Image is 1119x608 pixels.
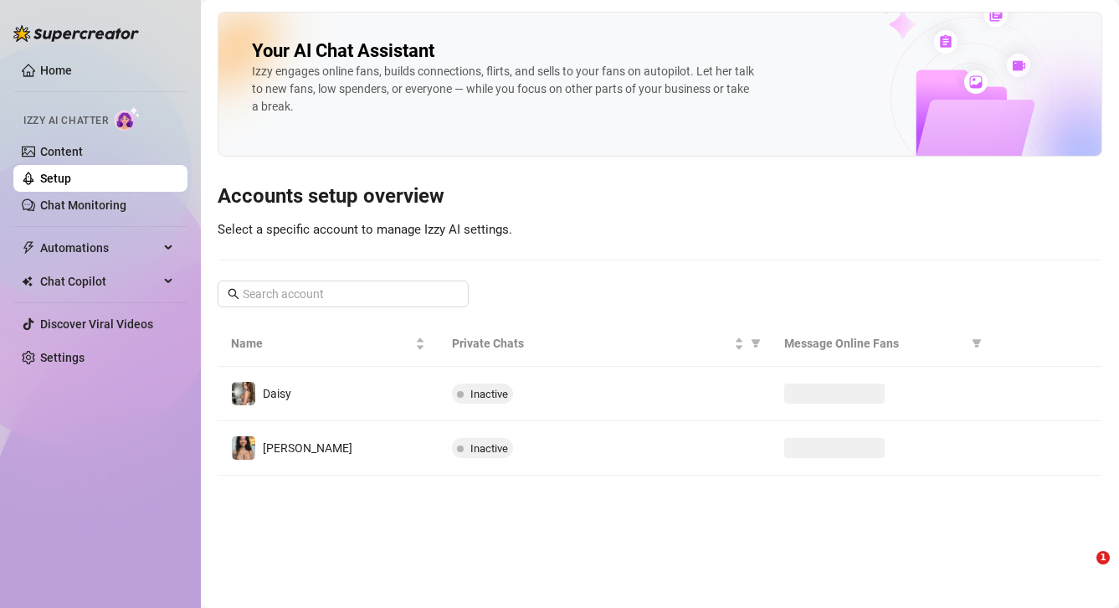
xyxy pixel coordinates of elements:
[40,198,126,212] a: Chat Monitoring
[40,317,153,331] a: Discover Viral Videos
[252,63,754,116] div: Izzy engages online fans, builds connections, flirts, and sells to your fans on autopilot. Let he...
[252,39,434,63] h2: Your AI Chat Assistant
[232,382,255,405] img: Daisy
[13,25,139,42] img: logo-BBDzfeDw.svg
[40,268,159,295] span: Chat Copilot
[40,64,72,77] a: Home
[40,234,159,261] span: Automations
[1096,551,1110,564] span: 1
[263,387,291,400] span: Daisy
[40,145,83,158] a: Content
[784,334,965,353] span: Message Online Fans
[972,338,982,348] span: filter
[218,222,512,237] span: Select a specific account to manage Izzy AI settings.
[243,285,445,303] input: Search account
[23,113,108,129] span: Izzy AI Chatter
[968,331,985,356] span: filter
[22,241,35,255] span: thunderbolt
[115,106,141,131] img: AI Chatter
[232,436,255,460] img: Ameena
[40,351,85,364] a: Settings
[218,321,439,367] th: Name
[470,388,508,400] span: Inactive
[40,172,71,185] a: Setup
[218,183,1102,210] h3: Accounts setup overview
[1062,551,1102,591] iframe: Intercom live chat
[228,288,239,300] span: search
[231,334,412,353] span: Name
[22,276,33,287] img: Chat Copilot
[263,441,352,455] span: [PERSON_NAME]
[439,321,770,367] th: Private Chats
[470,442,508,455] span: Inactive
[452,334,730,353] span: Private Chats
[747,331,764,356] span: filter
[751,338,761,348] span: filter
